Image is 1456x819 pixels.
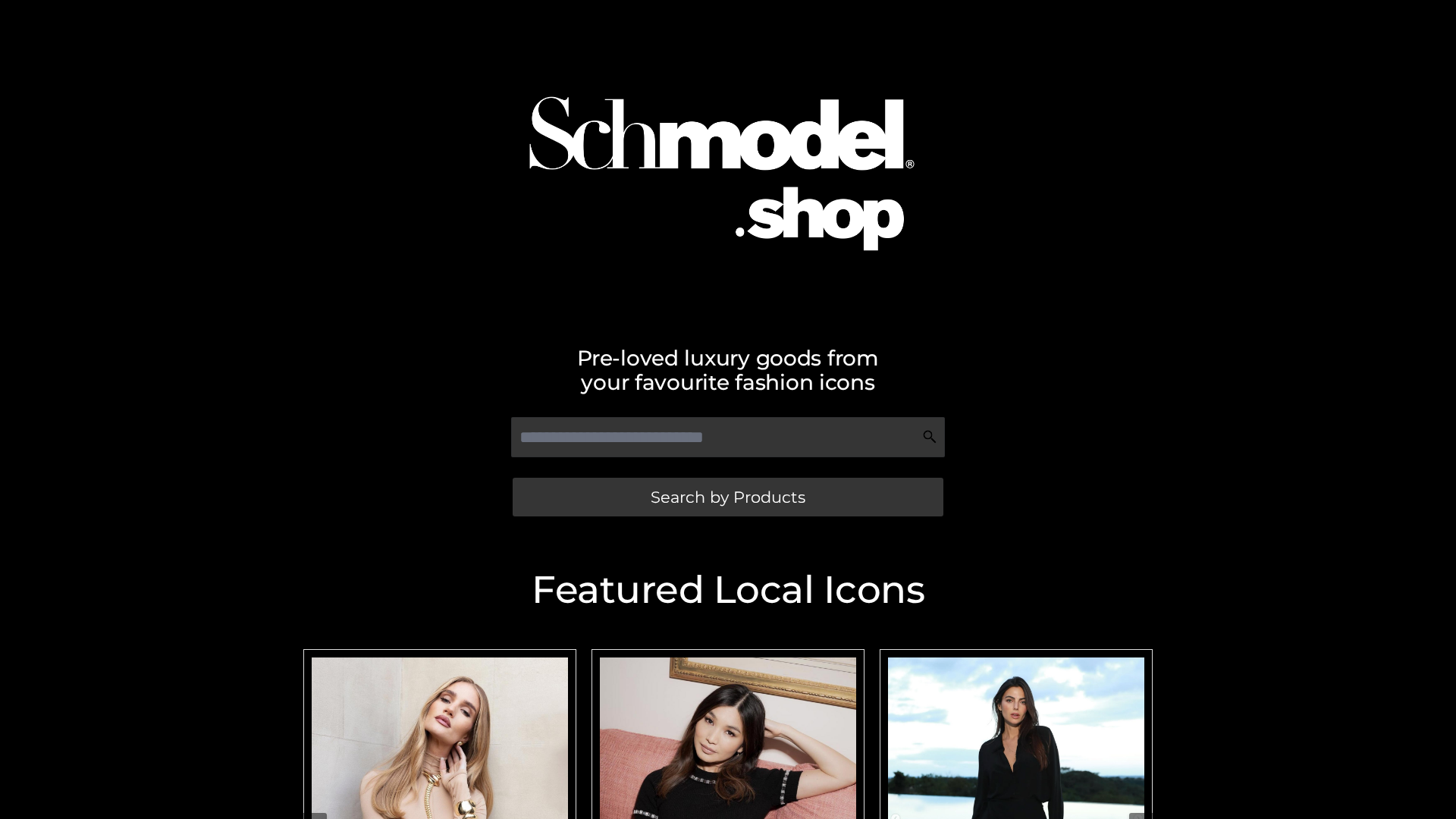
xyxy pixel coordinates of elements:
span: Search by Products [651,489,805,505]
a: Search by Products [513,478,943,516]
img: Search Icon [922,429,937,444]
h2: Pre-loved luxury goods from your favourite fashion icons [296,346,1160,394]
h2: Featured Local Icons​ [296,571,1160,609]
